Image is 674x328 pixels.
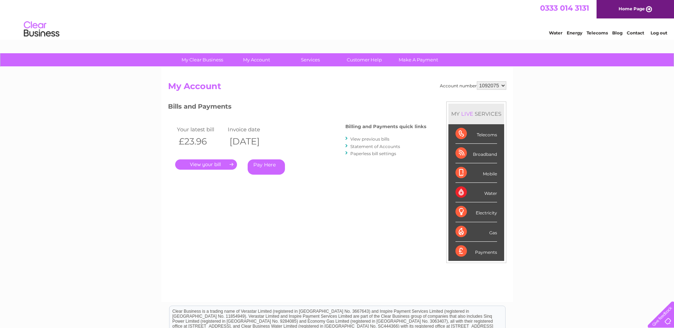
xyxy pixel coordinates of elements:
[350,144,400,149] a: Statement of Accounts
[345,124,426,129] h4: Billing and Payments quick links
[175,134,226,149] th: £23.96
[455,163,497,183] div: Mobile
[455,144,497,163] div: Broadband
[227,53,286,66] a: My Account
[455,202,497,222] div: Electricity
[567,30,582,35] a: Energy
[448,104,504,124] div: MY SERVICES
[440,81,506,90] div: Account number
[455,222,497,242] div: Gas
[587,30,608,35] a: Telecoms
[612,30,622,35] a: Blog
[23,18,60,40] img: logo.png
[175,125,226,134] td: Your latest bill
[350,136,389,142] a: View previous bills
[627,30,644,35] a: Contact
[175,159,237,170] a: .
[549,30,562,35] a: Water
[168,102,426,114] h3: Bills and Payments
[226,134,277,149] th: [DATE]
[460,110,475,117] div: LIVE
[226,125,277,134] td: Invoice date
[173,53,232,66] a: My Clear Business
[540,4,589,12] a: 0333 014 3131
[168,81,506,95] h2: My Account
[281,53,340,66] a: Services
[455,124,497,144] div: Telecoms
[248,159,285,175] a: Pay Here
[455,242,497,261] div: Payments
[651,30,667,35] a: Log out
[350,151,396,156] a: Paperless bill settings
[169,4,505,34] div: Clear Business is a trading name of Verastar Limited (registered in [GEOGRAPHIC_DATA] No. 3667643...
[389,53,448,66] a: Make A Payment
[335,53,394,66] a: Customer Help
[455,183,497,202] div: Water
